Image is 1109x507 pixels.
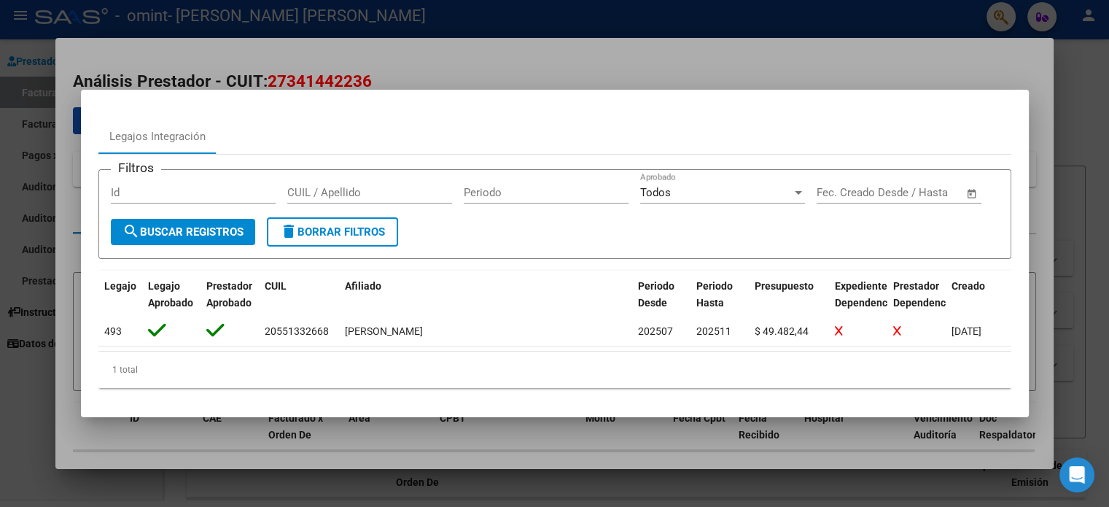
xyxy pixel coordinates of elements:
[122,222,140,240] mat-icon: search
[887,271,946,335] datatable-header-cell: Prestador Dependencia
[749,271,829,335] datatable-header-cell: Presupuesto
[98,352,1011,388] div: 1 total
[640,186,671,199] span: Todos
[835,280,896,309] span: Expediente Dependencia
[280,222,297,240] mat-icon: delete
[893,280,954,309] span: Prestador Dependencia
[638,325,673,337] span: 202507
[345,280,381,292] span: Afiliado
[696,280,733,309] span: Periodo Hasta
[104,323,122,340] div: 493
[98,271,142,335] datatable-header-cell: Legajo
[690,271,749,335] datatable-header-cell: Periodo Hasta
[755,280,814,292] span: Presupuesto
[632,271,690,335] datatable-header-cell: Periodo Desde
[265,323,329,340] div: 20551332668
[877,186,948,199] input: End date
[345,325,423,337] span: [PERSON_NAME]
[148,280,193,309] span: Legajo Aprobado
[952,325,981,337] span: [DATE]
[963,185,980,202] button: Open calendar
[142,271,201,335] datatable-header-cell: Legajo Aprobado
[104,280,136,292] span: Legajo
[1059,457,1094,492] div: Open Intercom Messenger
[206,280,252,309] span: Prestador Aprobado
[111,158,161,177] h3: Filtros
[817,186,864,199] input: Start date
[109,128,206,145] div: Legajos Integración
[755,325,809,337] span: $ 49.482,44
[952,280,985,292] span: Creado
[265,280,287,292] span: CUIL
[201,271,259,335] datatable-header-cell: Prestador Aprobado
[259,271,339,335] datatable-header-cell: CUIL
[946,271,1011,335] datatable-header-cell: Creado
[122,225,244,239] span: Buscar Registros
[696,325,731,337] span: 202511
[638,280,674,309] span: Periodo Desde
[280,225,385,239] span: Borrar Filtros
[829,271,887,335] datatable-header-cell: Expediente Dependencia
[267,217,398,247] button: Borrar Filtros
[111,219,255,245] button: Buscar Registros
[339,271,632,335] datatable-header-cell: Afiliado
